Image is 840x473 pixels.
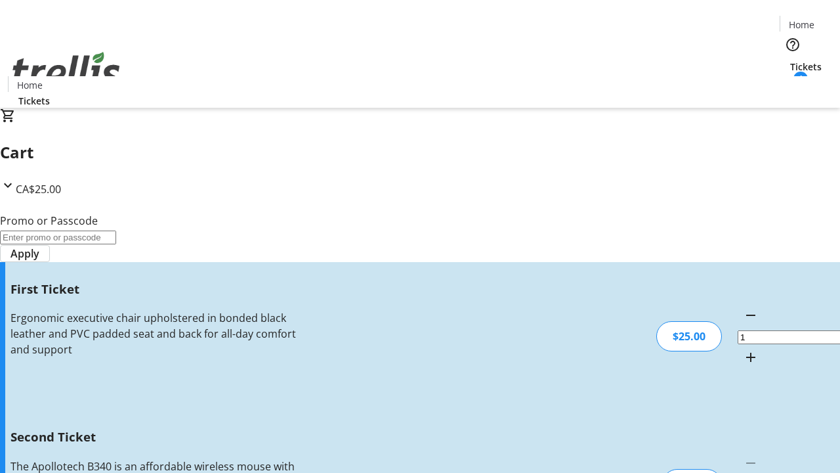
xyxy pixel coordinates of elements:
[10,280,297,298] h3: First Ticket
[16,182,61,196] span: CA$25.00
[18,94,50,108] span: Tickets
[780,60,832,74] a: Tickets
[780,32,806,58] button: Help
[10,310,297,357] div: Ergonomic executive chair upholstered in bonded black leather and PVC padded seat and back for al...
[17,78,43,92] span: Home
[9,78,51,92] a: Home
[780,18,822,32] a: Home
[780,74,806,100] button: Cart
[8,37,125,103] img: Orient E2E Organization anWVwFg3SF's Logo
[738,344,764,371] button: Increment by one
[8,94,60,108] a: Tickets
[656,321,722,351] div: $25.00
[10,246,39,261] span: Apply
[789,18,814,32] span: Home
[738,302,764,328] button: Decrement by one
[10,428,297,446] h3: Second Ticket
[790,60,822,74] span: Tickets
